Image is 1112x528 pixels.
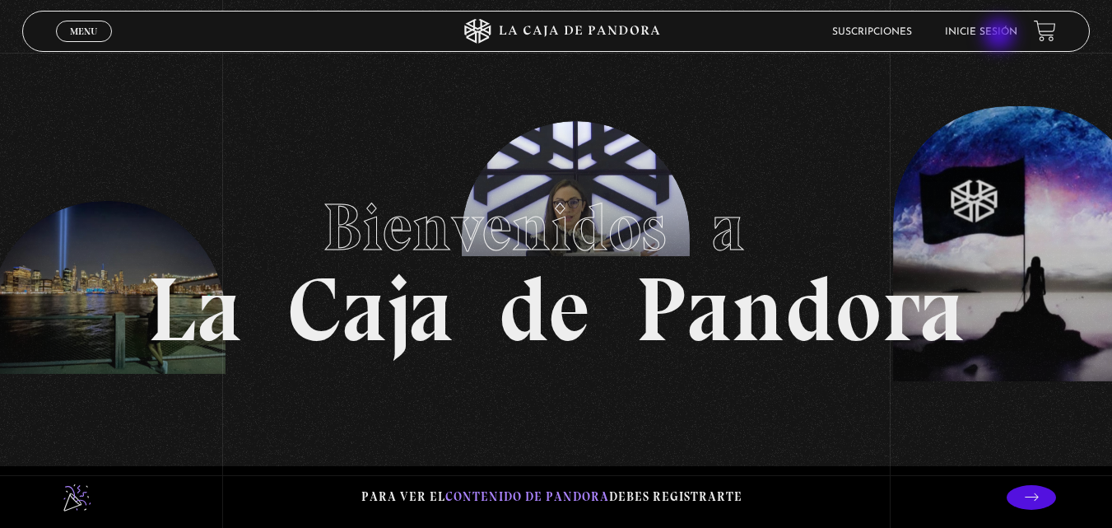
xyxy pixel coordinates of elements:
span: Bienvenidos a [323,188,790,267]
span: Menu [70,26,97,36]
span: Cerrar [64,40,103,52]
span: contenido de Pandora [445,489,609,504]
h1: La Caja de Pandora [147,174,965,355]
a: Inicie sesión [945,27,1017,37]
p: Para ver el debes registrarte [361,486,742,508]
a: Suscripciones [832,27,912,37]
a: View your shopping cart [1034,20,1056,42]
